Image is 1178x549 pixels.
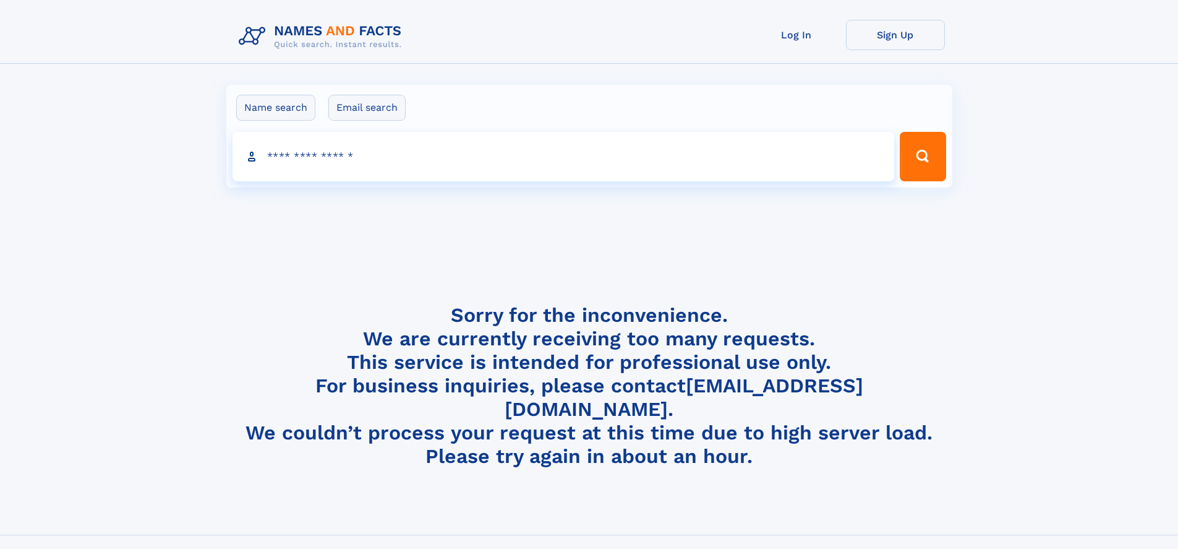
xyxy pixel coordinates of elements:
[233,132,895,181] input: search input
[234,20,412,53] img: Logo Names and Facts
[846,20,945,50] a: Sign Up
[900,132,945,181] button: Search Button
[747,20,846,50] a: Log In
[328,95,406,121] label: Email search
[234,303,945,469] h4: Sorry for the inconvenience. We are currently receiving too many requests. This service is intend...
[236,95,315,121] label: Name search
[505,374,863,421] a: [EMAIL_ADDRESS][DOMAIN_NAME]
